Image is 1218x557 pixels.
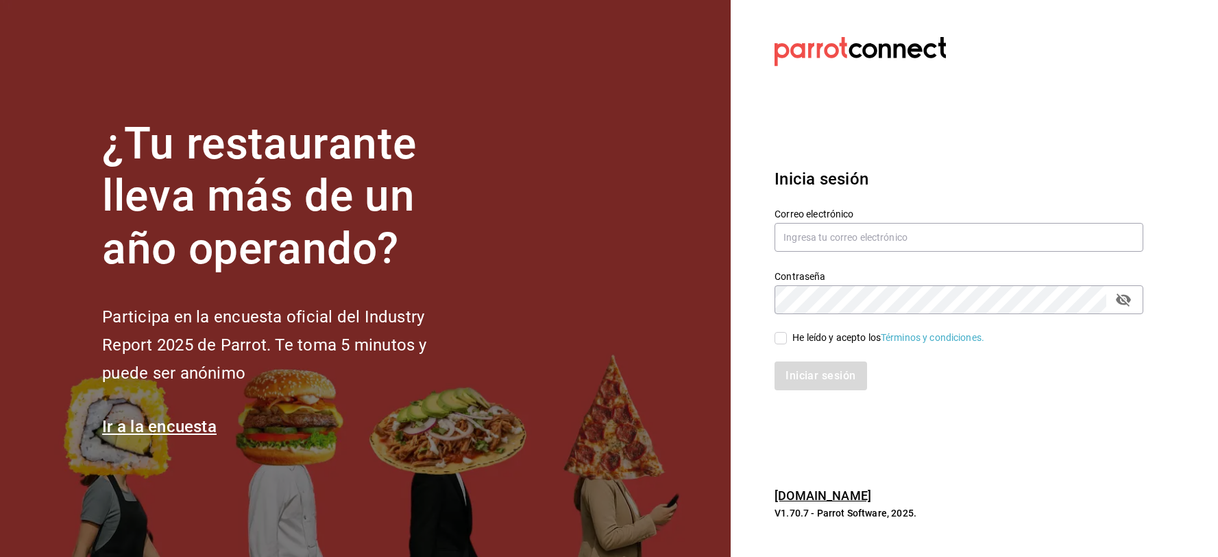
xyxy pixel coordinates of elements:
[775,209,1143,218] label: Correo electrónico
[102,118,472,276] h1: ¿Tu restaurante lleva más de un año operando?
[775,506,1143,520] p: V1.70.7 - Parrot Software, 2025.
[775,223,1143,252] input: Ingresa tu correo electrónico
[881,332,984,343] a: Términos y condiciones.
[775,167,1143,191] h3: Inicia sesión
[102,303,472,387] h2: Participa en la encuesta oficial del Industry Report 2025 de Parrot. Te toma 5 minutos y puede se...
[775,488,871,503] a: [DOMAIN_NAME]
[102,417,217,436] a: Ir a la encuesta
[1112,288,1135,311] button: passwordField
[775,271,1143,281] label: Contraseña
[792,331,984,345] div: He leído y acepto los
